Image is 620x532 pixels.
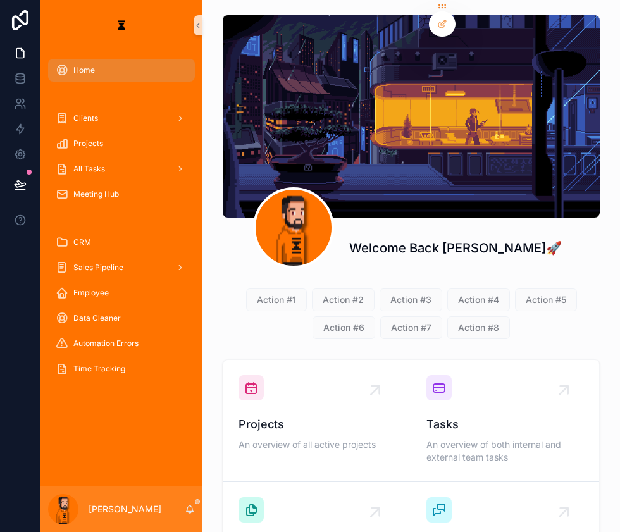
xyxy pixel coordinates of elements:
[111,15,132,35] img: App logo
[40,51,202,395] div: scrollable content
[73,189,119,199] span: Meeting Hub
[73,263,123,273] span: Sales Pipeline
[48,281,195,304] a: Employee
[48,231,195,254] a: CRM
[223,360,411,482] a: ProjectsAn overview of all active projects
[73,338,139,349] span: Automation Errors
[349,239,562,257] h1: Welcome Back [PERSON_NAME]🚀
[48,307,195,330] a: Data Cleaner
[73,113,98,123] span: Clients
[48,256,195,279] a: Sales Pipeline
[73,164,105,174] span: All Tasks
[426,416,584,433] span: Tasks
[73,288,109,298] span: Employee
[73,65,95,75] span: Home
[73,237,91,247] span: CRM
[48,158,195,180] a: All Tasks
[89,503,161,516] p: [PERSON_NAME]
[48,332,195,355] a: Automation Errors
[48,59,195,82] a: Home
[73,313,121,323] span: Data Cleaner
[239,438,395,451] span: An overview of all active projects
[48,183,195,206] a: Meeting Hub
[48,132,195,155] a: Projects
[73,139,103,149] span: Projects
[239,416,395,433] span: Projects
[426,438,584,464] span: An overview of both internal and external team tasks
[48,107,195,130] a: Clients
[411,360,599,482] a: TasksAn overview of both internal and external team tasks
